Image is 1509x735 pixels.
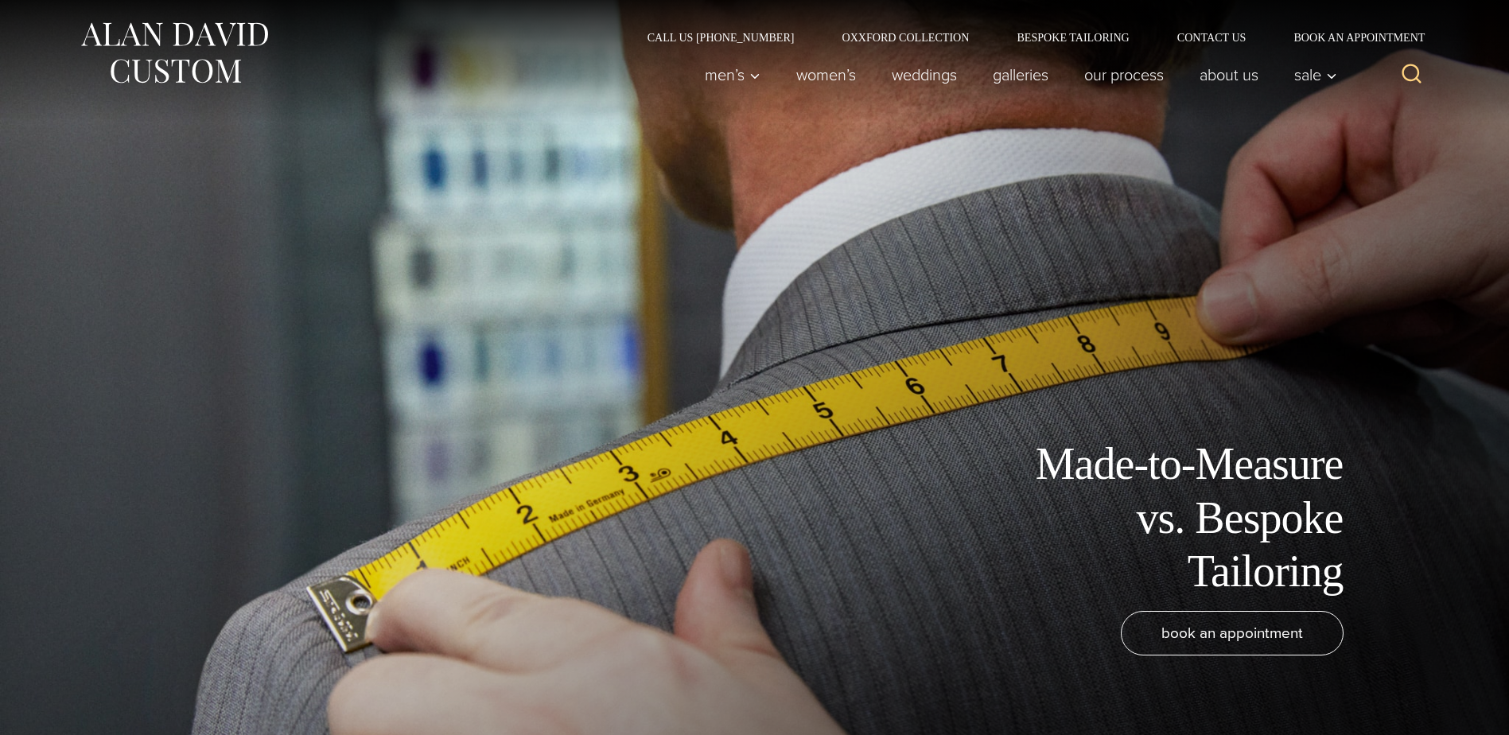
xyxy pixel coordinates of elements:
a: book an appointment [1121,611,1344,655]
a: Bespoke Tailoring [993,32,1153,43]
a: Oxxford Collection [818,32,993,43]
a: Our Process [1066,59,1181,91]
a: Book an Appointment [1270,32,1430,43]
nav: Secondary Navigation [624,32,1431,43]
img: Alan David Custom [79,17,270,88]
h1: Made-to-Measure vs. Bespoke Tailoring [986,437,1344,598]
a: Contact Us [1153,32,1270,43]
nav: Primary Navigation [686,59,1345,91]
span: book an appointment [1161,621,1303,644]
a: Women’s [778,59,873,91]
a: About Us [1181,59,1276,91]
span: Men’s [705,67,760,83]
a: Call Us [PHONE_NUMBER] [624,32,819,43]
button: View Search Form [1393,56,1431,94]
a: weddings [873,59,974,91]
a: Galleries [974,59,1066,91]
span: Sale [1294,67,1337,83]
